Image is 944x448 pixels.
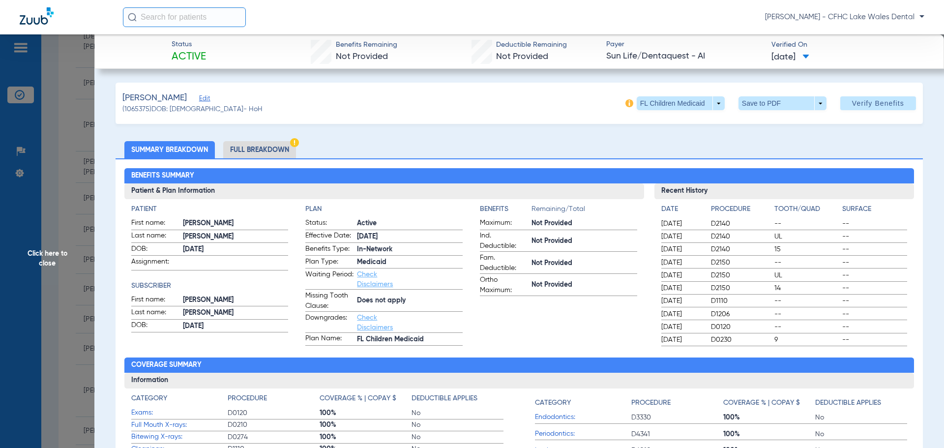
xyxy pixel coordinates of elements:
[661,322,703,332] span: [DATE]
[131,218,179,230] span: First name:
[723,393,815,412] app-breakdown-title: Coverage % | Copay $
[357,334,463,345] span: FL Children Medicaid
[128,13,137,22] img: Search Icon
[711,296,771,306] span: D1110
[840,96,916,110] button: Verify Benefits
[336,52,388,61] span: Not Provided
[711,283,771,293] span: D2150
[531,258,637,269] span: Not Provided
[842,309,907,319] span: --
[305,269,354,289] span: Waiting Period:
[842,204,907,214] h4: Surface
[661,244,703,254] span: [DATE]
[774,204,839,218] app-breakdown-title: Tooth/Quad
[131,307,179,319] span: Last name:
[842,296,907,306] span: --
[357,244,463,255] span: In-Network
[723,429,815,439] span: 100%
[774,204,839,214] h4: Tooth/Quad
[774,244,839,254] span: 15
[228,432,320,442] span: D0274
[305,231,354,242] span: Effective Date:
[774,232,839,241] span: UL
[774,335,839,345] span: 9
[535,398,571,408] h4: Category
[305,244,354,256] span: Benefits Type:
[765,12,924,22] span: [PERSON_NAME] - CFHC Lake Wales Dental
[723,413,815,422] span: 100%
[183,244,289,255] span: [DATE]
[723,398,800,408] h4: Coverage % | Copay $
[172,39,206,50] span: Status
[131,393,167,404] h4: Category
[535,412,631,422] span: Endodontics:
[480,204,531,214] h4: Benefits
[815,398,881,408] h4: Deductible Applies
[711,309,771,319] span: D1206
[357,271,393,288] a: Check Disclaimers
[412,393,503,407] app-breakdown-title: Deductible Applies
[661,335,703,345] span: [DATE]
[661,270,703,280] span: [DATE]
[480,253,528,273] span: Fam. Deductible:
[131,393,228,407] app-breakdown-title: Category
[20,7,54,25] img: Zuub Logo
[305,204,463,214] app-breakdown-title: Plan
[711,244,771,254] span: D2140
[661,283,703,293] span: [DATE]
[531,204,637,218] span: Remaining/Total
[131,432,228,442] span: Bitewing X-rays:
[496,52,548,61] span: Not Provided
[131,408,228,418] span: Exams:
[131,281,289,291] h4: Subscriber
[412,420,503,430] span: No
[531,218,637,229] span: Not Provided
[842,244,907,254] span: --
[852,99,904,107] span: Verify Benefits
[842,219,907,229] span: --
[124,183,644,199] h3: Patient & Plan Information
[774,322,839,332] span: --
[661,219,703,229] span: [DATE]
[357,232,463,242] span: [DATE]
[774,219,839,229] span: --
[122,104,263,115] span: (1065375) DOB: [DEMOGRAPHIC_DATA] - HoH
[124,168,914,184] h2: Benefits Summary
[815,429,907,439] span: No
[631,413,723,422] span: D3330
[711,204,771,218] app-breakdown-title: Procedure
[711,270,771,280] span: D2150
[480,275,528,296] span: Ortho Maximum:
[305,333,354,345] span: Plan Name:
[131,420,228,430] span: Full Mouth X-rays:
[412,432,503,442] span: No
[305,218,354,230] span: Status:
[531,236,637,246] span: Not Provided
[336,40,397,50] span: Benefits Remaining
[815,393,907,412] app-breakdown-title: Deductible Applies
[228,420,320,430] span: D0210
[711,258,771,268] span: D2150
[661,296,703,306] span: [DATE]
[842,335,907,345] span: --
[842,232,907,241] span: --
[124,358,914,373] h2: Coverage Summary
[774,309,839,319] span: --
[131,295,179,306] span: First name:
[412,393,477,404] h4: Deductible Applies
[637,96,725,110] button: FL Children Medicaid
[480,204,531,218] app-breakdown-title: Benefits
[842,258,907,268] span: --
[631,393,723,412] app-breakdown-title: Procedure
[654,183,914,199] h3: Recent History
[535,393,631,412] app-breakdown-title: Category
[625,99,633,107] img: info-icon
[661,309,703,319] span: [DATE]
[895,401,944,448] div: Chat Widget
[711,322,771,332] span: D0120
[223,141,296,158] li: Full Breakdown
[357,257,463,268] span: Medicaid
[661,204,703,218] app-breakdown-title: Date
[199,95,208,104] span: Edit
